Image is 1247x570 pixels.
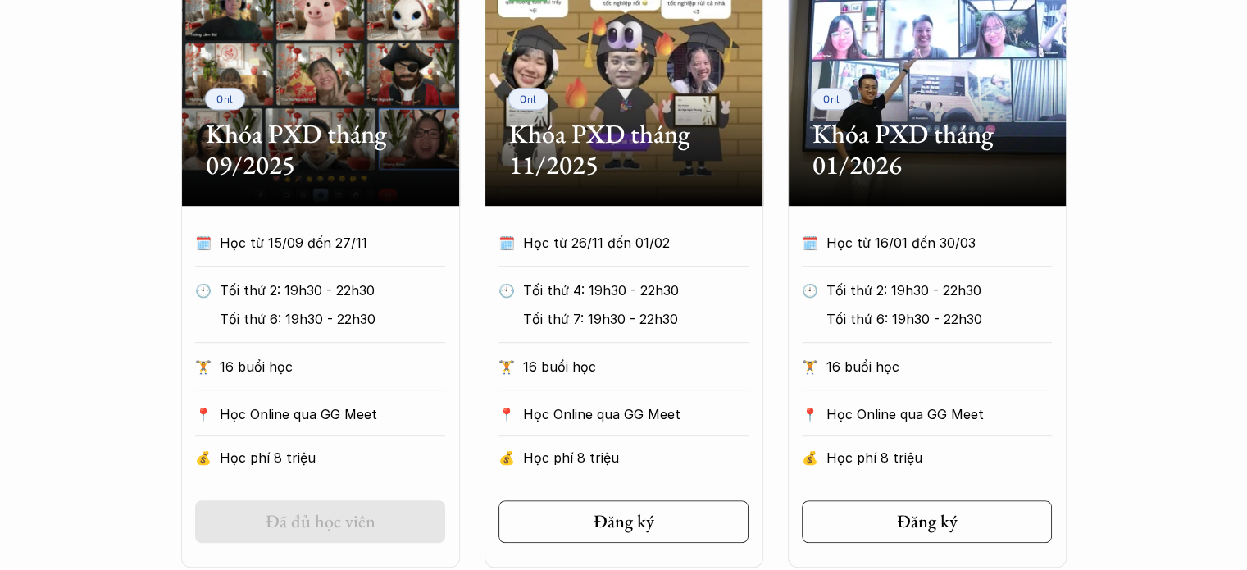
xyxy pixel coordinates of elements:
[266,511,375,532] h5: Đã đủ học viên
[802,354,818,379] p: 🏋️
[826,230,1022,255] p: Học từ 16/01 đến 30/03
[802,407,818,422] p: 📍
[498,230,515,255] p: 🗓️
[220,354,445,379] p: 16 buổi học
[897,511,958,532] h5: Đăng ký
[220,278,445,303] p: Tối thứ 2: 19h30 - 22h30
[823,93,840,104] p: Onl
[826,445,1052,470] p: Học phí 8 triệu
[195,354,212,379] p: 🏋️
[220,402,445,426] p: Học Online qua GG Meet
[523,278,749,303] p: Tối thứ 4: 19h30 - 22h30
[523,402,749,426] p: Học Online qua GG Meet
[523,354,749,379] p: 16 buổi học
[802,500,1052,543] a: Đăng ký
[195,230,212,255] p: 🗓️
[826,307,1052,331] p: Tối thứ 6: 19h30 - 22h30
[498,407,515,422] p: 📍
[802,230,818,255] p: 🗓️
[826,402,1052,426] p: Học Online qua GG Meet
[220,445,445,470] p: Học phí 8 triệu
[520,93,537,104] p: Onl
[826,354,1052,379] p: 16 buổi học
[220,230,415,255] p: Học từ 15/09 đến 27/11
[826,278,1052,303] p: Tối thứ 2: 19h30 - 22h30
[523,445,749,470] p: Học phí 8 triệu
[498,354,515,379] p: 🏋️
[498,500,749,543] a: Đăng ký
[195,278,212,303] p: 🕙
[523,307,749,331] p: Tối thứ 7: 19h30 - 22h30
[498,278,515,303] p: 🕙
[195,445,212,470] p: 💰
[802,445,818,470] p: 💰
[206,118,435,181] h2: Khóa PXD tháng 09/2025
[594,511,654,532] h5: Đăng ký
[802,278,818,303] p: 🕙
[195,407,212,422] p: 📍
[216,93,234,104] p: Onl
[812,118,1042,181] h2: Khóa PXD tháng 01/2026
[509,118,739,181] h2: Khóa PXD tháng 11/2025
[220,307,445,331] p: Tối thứ 6: 19h30 - 22h30
[523,230,718,255] p: Học từ 26/11 đến 01/02
[498,445,515,470] p: 💰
